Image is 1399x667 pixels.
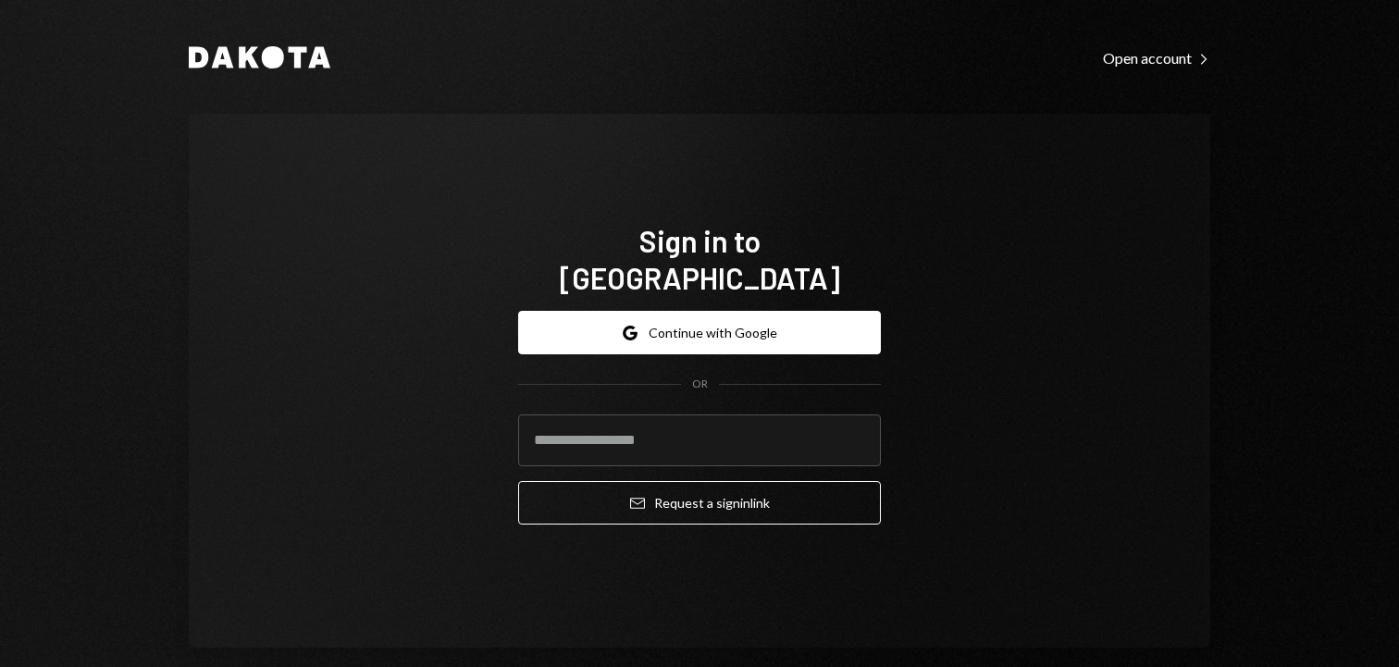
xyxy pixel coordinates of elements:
[518,481,881,525] button: Request a signinlink
[692,377,708,392] div: OR
[518,311,881,354] button: Continue with Google
[1103,49,1210,68] div: Open account
[518,222,881,296] h1: Sign in to [GEOGRAPHIC_DATA]
[1103,47,1210,68] a: Open account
